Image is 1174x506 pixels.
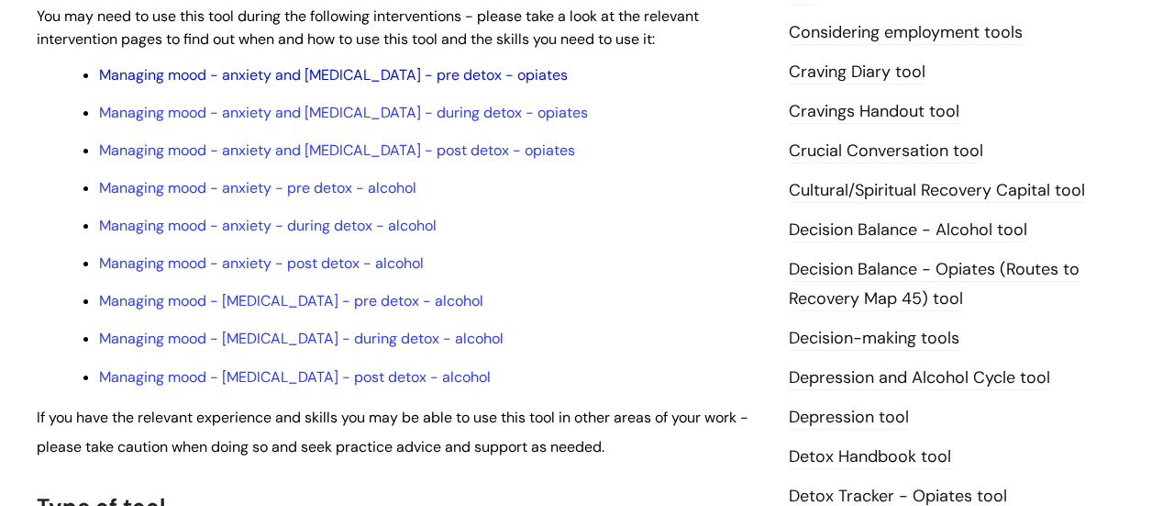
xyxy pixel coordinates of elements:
a: Managing mood - anxiety and [MEDICAL_DATA] - during detox - opiates [99,103,588,122]
a: Managing mood - anxiety and [MEDICAL_DATA] - pre detox - opiates [99,65,568,84]
a: Cravings Handout tool [789,100,959,124]
a: Managing mood - anxiety - post detox - alcohol [99,253,424,273]
span: You may need to use this tool during the following interventions - please take a look at the rele... [37,6,699,49]
a: Depression and Alcohol Cycle tool [789,366,1050,390]
a: Considering employment tools [789,21,1023,45]
a: Managing mood - anxiety - during detox - alcohol [99,216,437,235]
a: Decision Balance - Alcohol tool [789,219,1027,242]
span: If you have the relevant experience and skills you may be able to use this tool in other areas of... [37,408,748,456]
a: Managing mood - [MEDICAL_DATA] - during detox - alcohol [99,329,504,348]
a: Detox Handbook tool [789,445,951,469]
a: Cultural/Spiritual Recovery Capital tool [789,179,1085,203]
a: Decision Balance - Opiates (Routes to Recovery Map 45) tool [789,258,1080,311]
a: Managing mood - [MEDICAL_DATA] - pre detox - alcohol [99,291,483,310]
a: Crucial Conversation tool [789,140,983,163]
a: Managing mood - anxiety - pre detox - alcohol [99,178,416,197]
a: Managing mood - [MEDICAL_DATA] - post detox - alcohol [99,367,491,387]
a: Decision-making tools [789,327,959,351]
a: Craving Diary tool [789,61,925,84]
a: Managing mood - anxiety and [MEDICAL_DATA] - post detox - opiates [99,141,575,160]
a: Depression tool [789,406,909,430]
